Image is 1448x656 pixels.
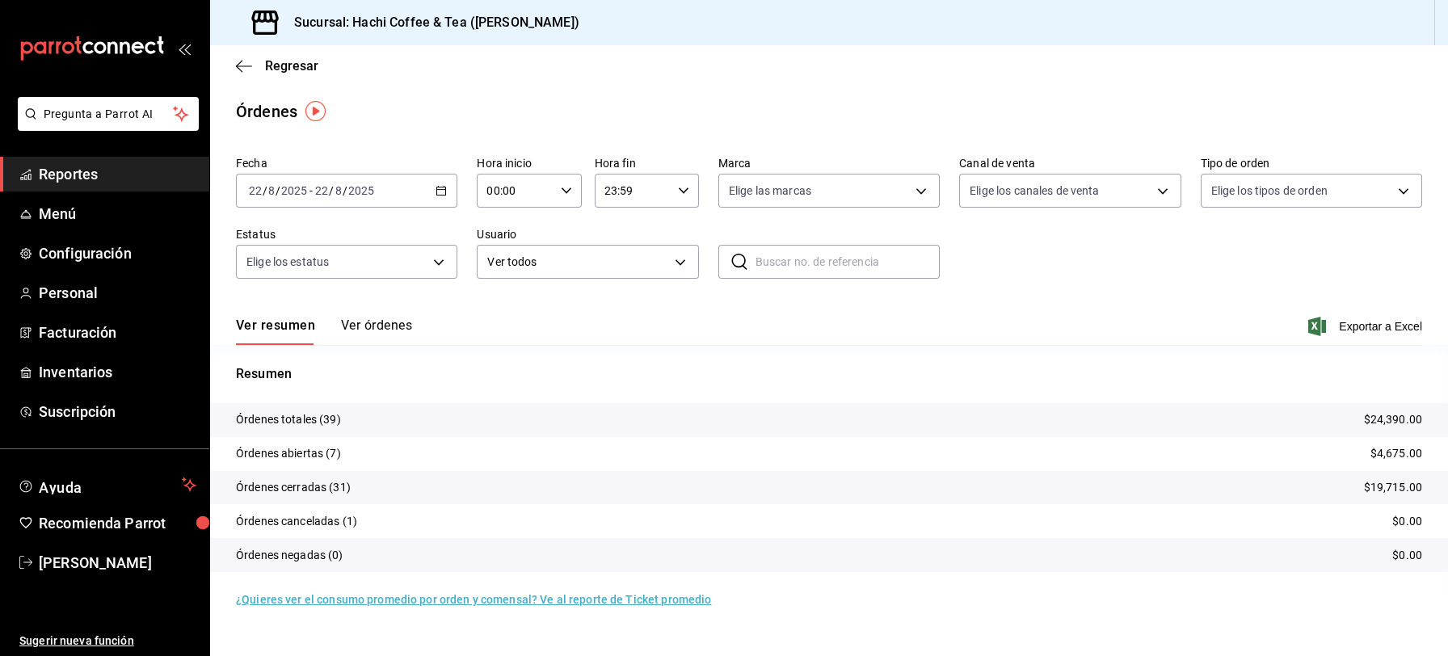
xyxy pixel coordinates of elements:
span: / [329,184,334,197]
input: -- [248,184,263,197]
span: Inventarios [39,361,196,383]
span: [PERSON_NAME] [39,552,196,574]
input: -- [314,184,329,197]
p: Órdenes totales (39) [236,411,341,428]
label: Estatus [236,229,457,240]
input: ---- [347,184,375,197]
span: / [343,184,347,197]
span: Ver todos [487,254,668,271]
p: $0.00 [1392,513,1422,530]
label: Tipo de orden [1201,158,1422,169]
div: navigation tabs [236,317,412,345]
span: Recomienda Parrot [39,512,196,534]
a: ¿Quieres ver el consumo promedio por orden y comensal? Ve al reporte de Ticket promedio [236,593,711,606]
p: $4,675.00 [1370,445,1422,462]
span: / [263,184,267,197]
label: Fecha [236,158,457,169]
span: Regresar [265,58,318,74]
span: Facturación [39,322,196,343]
img: Tooltip marker [305,101,326,121]
span: Configuración [39,242,196,264]
button: Ver órdenes [341,317,412,345]
span: Menú [39,203,196,225]
span: Sugerir nueva función [19,633,196,650]
label: Marca [718,158,940,169]
p: $19,715.00 [1364,479,1422,496]
button: Ver resumen [236,317,315,345]
span: Ayuda [39,475,175,494]
button: Exportar a Excel [1311,317,1422,336]
input: Buscar no. de referencia [756,246,940,278]
p: Resumen [236,364,1422,384]
button: open_drawer_menu [178,42,191,55]
label: Canal de venta [959,158,1181,169]
span: Elige los canales de venta [970,183,1099,199]
a: Pregunta a Parrot AI [11,117,199,134]
label: Hora fin [595,158,699,169]
p: $0.00 [1392,547,1422,564]
h3: Sucursal: Hachi Coffee & Tea ([PERSON_NAME]) [281,13,579,32]
button: Regresar [236,58,318,74]
p: Órdenes negadas (0) [236,547,343,564]
span: Elige los estatus [246,254,329,270]
p: $24,390.00 [1364,411,1422,428]
p: Órdenes abiertas (7) [236,445,341,462]
input: -- [335,184,343,197]
span: - [309,184,313,197]
p: Órdenes cerradas (31) [236,479,351,496]
input: ---- [280,184,308,197]
span: Pregunta a Parrot AI [44,106,174,123]
span: Personal [39,282,196,304]
label: Hora inicio [477,158,581,169]
span: / [276,184,280,197]
span: Elige las marcas [729,183,811,199]
label: Usuario [477,229,698,240]
p: Órdenes canceladas (1) [236,513,357,530]
span: Reportes [39,163,196,185]
input: -- [267,184,276,197]
span: Elige los tipos de orden [1211,183,1328,199]
span: Suscripción [39,401,196,423]
div: Órdenes [236,99,297,124]
button: Pregunta a Parrot AI [18,97,199,131]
